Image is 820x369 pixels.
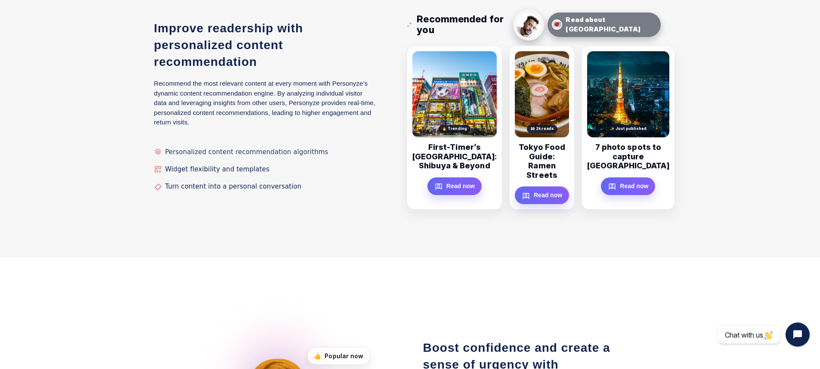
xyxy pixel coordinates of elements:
div: Read about Tokyo [548,12,661,37]
h4: 7 photo spots to capture [GEOGRAPHIC_DATA] [587,143,669,171]
h3: Recommended for you [417,14,507,36]
summary: Personalized content recommendation algorithms [154,145,376,159]
span: 👍 [314,352,321,360]
h4: Tokyo Food Guide: Ramen Streets [515,143,569,180]
span: 🔥 Trending [439,125,470,133]
summary: Widget flexibility and templates [154,162,376,177]
div: Popular now [307,347,370,365]
button: Read now: Tokyo Tower at Night [601,177,655,195]
img: Tokyo Tower at Night [587,51,669,137]
span: ✨ Just published [606,125,650,133]
button: Read now: Shibuya & Beyond [427,177,482,195]
div: Reader profile [513,9,544,40]
h3: Improve readership with personalized content recommendation [154,20,376,71]
span: Read now [620,182,648,191]
summary: Turn content into a personal conversation [154,179,376,194]
img: Tokyo Ramen Guide [515,51,569,137]
strong: Read about [GEOGRAPHIC_DATA] [566,16,641,34]
p: Recommend the most relevant content at every moment with Personyze’s dynamic content recommendati... [154,79,376,127]
span: Read now [446,182,475,191]
span: Widget flexibility and templates [165,165,269,173]
button: Read now: Tokyo Food Guide [515,187,569,205]
span: 👀 2k reads [526,125,557,133]
span: Turn content into a personal conversation [165,183,302,190]
span: Read now [534,191,562,200]
span: Personalized content recommendation algorithms [165,148,328,156]
img: Shibuya Crossing Night [412,51,497,137]
h4: First-Timer’s [GEOGRAPHIC_DATA]: Shibuya & Beyond [412,143,497,171]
